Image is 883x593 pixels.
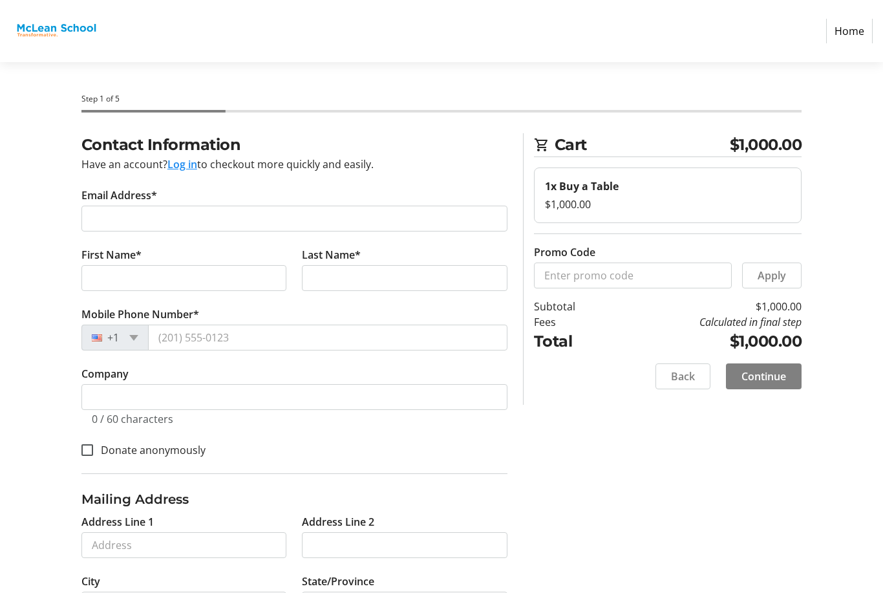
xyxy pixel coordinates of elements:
[148,325,507,350] input: (201) 555-0123
[655,363,710,389] button: Back
[545,197,791,212] div: $1,000.00
[10,5,102,57] img: McLean School's Logo
[611,330,802,353] td: $1,000.00
[534,314,611,330] td: Fees
[93,442,206,458] label: Donate anonymously
[81,532,287,558] input: Address
[611,299,802,314] td: $1,000.00
[726,363,802,389] button: Continue
[826,19,873,43] a: Home
[302,574,374,589] label: State/Province
[81,307,199,322] label: Mobile Phone Number*
[671,369,695,384] span: Back
[534,263,732,288] input: Enter promo code
[758,268,786,283] span: Apply
[302,514,374,530] label: Address Line 2
[81,133,507,156] h2: Contact Information
[302,247,361,263] label: Last Name*
[534,330,611,353] td: Total
[81,490,507,509] h3: Mailing Address
[81,514,154,530] label: Address Line 1
[81,156,507,172] div: Have an account? to checkout more quickly and easily.
[92,412,173,426] tr-character-limit: 0 / 60 characters
[167,156,197,172] button: Log in
[81,188,157,203] label: Email Address*
[611,314,802,330] td: Calculated in final step
[81,93,802,105] div: Step 1 of 5
[545,179,619,193] strong: 1x Buy a Table
[741,369,786,384] span: Continue
[742,263,802,288] button: Apply
[81,574,100,589] label: City
[81,366,129,382] label: Company
[534,244,595,260] label: Promo Code
[534,299,611,314] td: Subtotal
[81,247,142,263] label: First Name*
[555,133,730,156] span: Cart
[730,133,802,156] span: $1,000.00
